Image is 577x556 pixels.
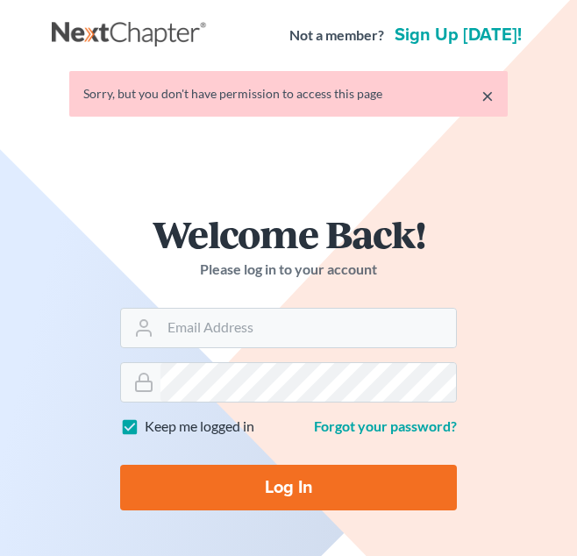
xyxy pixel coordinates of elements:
[120,260,457,280] p: Please log in to your account
[289,25,384,46] strong: Not a member?
[83,85,494,103] div: Sorry, but you don't have permission to access this page
[120,465,457,510] input: Log In
[481,85,494,106] a: ×
[160,309,456,347] input: Email Address
[314,417,457,434] a: Forgot your password?
[145,417,254,437] label: Keep me logged in
[120,215,457,253] h1: Welcome Back!
[391,26,525,44] a: Sign up [DATE]!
